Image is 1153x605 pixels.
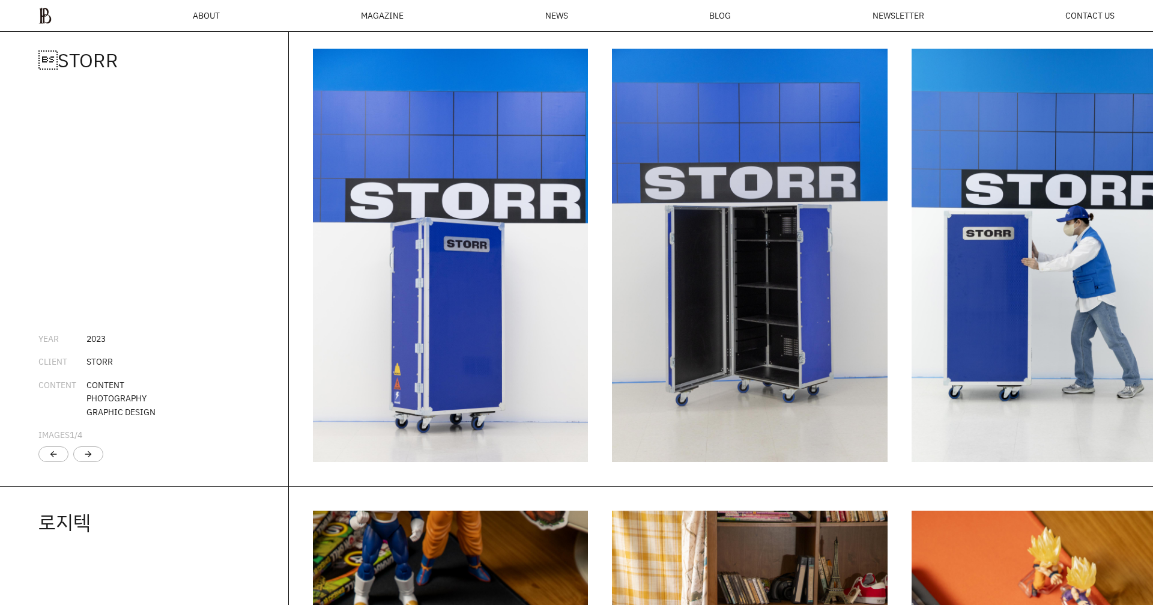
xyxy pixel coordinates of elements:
[38,49,250,72] h4: STORR
[86,379,156,419] div: CONTENT PHOTOGRAPHY GRAPHIC DESIGN
[545,11,568,20] a: NEWS
[193,11,220,20] a: ABOUT
[70,429,82,440] span: /
[38,379,86,419] div: CONTENT
[86,332,106,345] div: 2023
[86,355,113,368] div: STORR
[38,428,82,442] div: IMAGES
[83,449,93,459] div: arrow_forward
[38,446,68,462] div: Previous slide
[1065,11,1115,20] a: CONTACT US
[612,49,888,462] img: 90ce9c79f66fa.jpg
[709,11,731,20] a: BLOG
[612,49,888,462] a: 2 / 5
[38,509,91,535] a: 로지텍
[38,355,86,368] div: CLIENT
[313,49,589,462] img: fbe851eee9348.jpg
[38,7,52,24] img: ba379d5522eb3.png
[38,332,86,345] div: YEAR
[70,429,74,440] span: 1
[313,49,589,462] a: 1 / 5
[49,449,58,459] div: arrow_back
[873,11,924,20] a: NEWSLETTER
[77,429,82,440] span: 4
[73,446,103,462] div: Next slide
[361,11,404,20] div: MAGAZINE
